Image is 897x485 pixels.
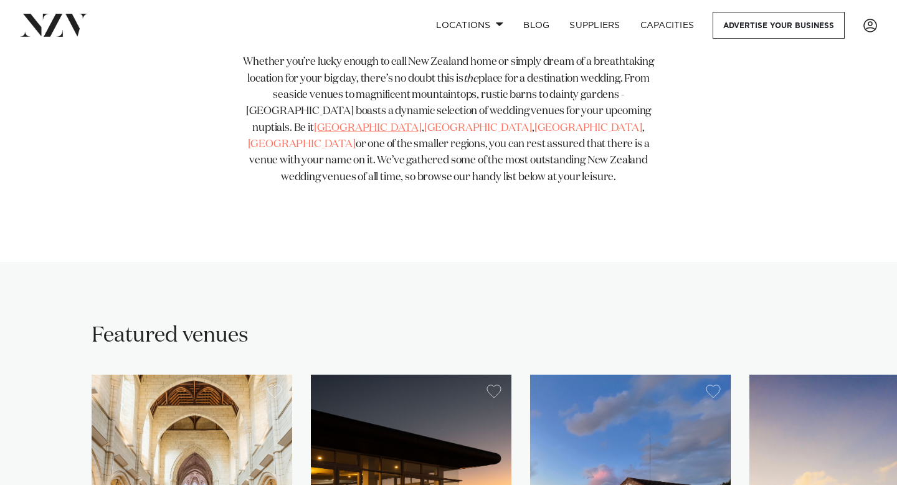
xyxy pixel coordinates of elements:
a: [GEOGRAPHIC_DATA] [534,123,642,133]
h2: Featured venues [92,322,249,350]
span: the [463,74,479,84]
a: [GEOGRAPHIC_DATA] [314,123,422,133]
a: SUPPLIERS [559,12,630,39]
a: Capacities [630,12,705,39]
span: place for a destination wedding. From seaside venues to magnificent mountaintops, rustic barns to... [246,74,651,183]
a: [GEOGRAPHIC_DATA] [248,139,356,150]
span: Whether you’re lucky enough to call New Zealand home or simply dream of a breathtaking location f... [243,57,653,84]
a: Advertise your business [713,12,845,39]
a: [GEOGRAPHIC_DATA] [424,123,532,133]
a: Locations [426,12,513,39]
a: BLOG [513,12,559,39]
img: nzv-logo.png [20,14,88,36]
